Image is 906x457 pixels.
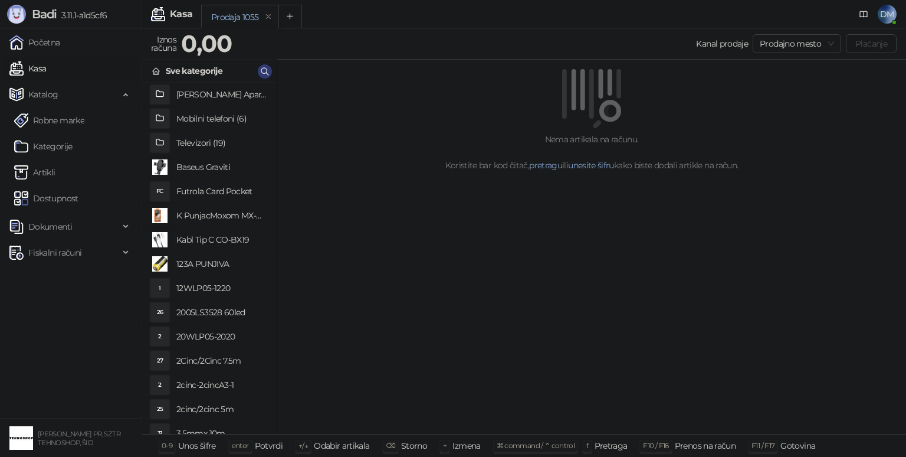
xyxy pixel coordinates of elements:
span: ⌘ command / ⌃ control [497,441,575,450]
button: remove [261,12,276,22]
small: [PERSON_NAME] PR, SZTR TEHNOSHOP, ŠID [38,430,120,447]
img: Logo [7,5,26,24]
a: Kasa [9,57,46,80]
h4: 2cinc-2cincA3-1 [176,376,267,394]
span: ⌫ [386,441,395,450]
div: Storno [401,438,427,453]
span: 0-9 [162,441,172,450]
div: Unos šifre [178,438,216,453]
a: unesite šifru [568,160,614,171]
a: ArtikliArtikli [14,161,55,184]
div: Nema artikala na računu. Koristite bar kod čitač, ili kako biste dodali artikle na račun. [291,133,892,172]
div: 2 [150,327,169,346]
h4: 123A PUNJIVA [176,254,267,273]
h4: Mobilni telefoni (6) [176,109,267,128]
a: Dokumentacija [854,5,873,24]
span: F10 / F16 [643,441,668,450]
div: Kasa [170,9,192,19]
h4: Futrola Card Pocket [176,182,267,201]
a: Početna [9,31,60,54]
div: Sve kategorije [166,64,222,77]
div: 2 [150,376,169,394]
h4: 3.5mmx 10m [176,424,267,443]
div: grid [142,83,277,434]
h4: 20WLP05-2020 [176,327,267,346]
a: Kategorije [14,135,73,158]
span: enter [232,441,249,450]
button: Plaćanje [846,34,897,53]
span: ↑/↓ [298,441,308,450]
div: Prodaja 1055 [211,11,258,24]
div: Iznos računa [149,32,179,56]
a: pretragu [529,160,562,171]
span: Badi [32,7,57,21]
h4: Kabl Tip C CO-BX19 [176,230,267,249]
div: 1 [150,279,169,298]
div: Odabir artikala [314,438,369,453]
div: 26 [150,303,169,322]
h4: K PunjacMoxom MX-HC25 PD 20W [176,206,267,225]
a: Robne marke [14,109,84,132]
img: Slika [150,230,169,249]
div: 27 [150,351,169,370]
img: Slika [150,254,169,273]
span: Fiskalni računi [28,241,81,265]
a: Dostupnost [14,187,78,210]
img: Slika [150,158,169,177]
img: Slika [150,206,169,225]
h4: Televizori (19) [176,133,267,152]
span: DM [878,5,897,24]
div: Izmena [452,438,480,453]
span: Dokumenti [28,215,72,239]
span: 3.11.1-a1d5cf6 [57,10,107,21]
div: FC [150,182,169,201]
span: Katalog [28,83,58,106]
h4: [PERSON_NAME] Aparati (2) [176,85,267,104]
span: + [443,441,447,450]
h4: 2005LS3528 60led [176,303,267,322]
h4: Baseus Graviti [176,158,267,177]
h4: 12WLP05-1220 [176,279,267,298]
div: Prenos na račun [675,438,736,453]
div: Gotovina [780,438,815,453]
div: 25 [150,400,169,419]
div: 31 [150,424,169,443]
div: Potvrdi [255,438,283,453]
div: Pretraga [595,438,628,453]
h4: 2Cinc/2Cinc 7.5m [176,351,267,370]
div: Kanal prodaje [696,37,748,50]
strong: 0,00 [181,29,232,58]
img: 64x64-companyLogo-68805acf-9e22-4a20-bcb3-9756868d3d19.jpeg [9,426,33,450]
img: Artikli [14,165,28,179]
button: Add tab [278,5,302,28]
h4: 2cinc/2cinc 5m [176,400,267,419]
span: F11 / F17 [751,441,774,450]
span: Prodajno mesto [760,35,834,53]
span: f [586,441,588,450]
